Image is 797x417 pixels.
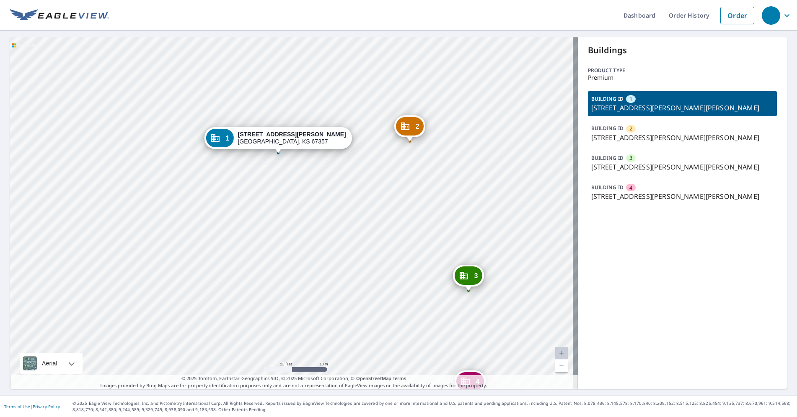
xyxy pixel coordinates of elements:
p: [STREET_ADDRESS][PERSON_NAME][PERSON_NAME] [591,133,774,143]
div: Dropped pin, building 3, Commercial property, 2600 Gabriel Ave Parsons, KS 67357 [453,265,484,291]
p: BUILDING ID [591,95,624,102]
a: OpenStreetMap [356,375,391,381]
div: [GEOGRAPHIC_DATA], KS 67357 [238,131,346,145]
a: Terms [393,375,406,381]
p: Images provided by Bing Maps are for property identification purposes only and are not a represen... [10,375,578,389]
strong: [STREET_ADDRESS][PERSON_NAME] [238,131,346,138]
span: 4 [629,184,632,192]
a: Current Level 20, Zoom Out [555,360,568,372]
a: Privacy Policy [33,404,60,409]
span: 2 [416,123,419,130]
p: BUILDING ID [591,154,624,162]
span: 1 [629,95,632,103]
p: BUILDING ID [591,184,624,191]
div: Aerial [20,353,83,374]
span: 2 [629,125,632,133]
div: Dropped pin, building 1, Commercial property, 2600 Gabriel Ave Parsons, KS 67357 [204,127,352,153]
p: [STREET_ADDRESS][PERSON_NAME][PERSON_NAME] [591,162,774,172]
div: Aerial [39,353,60,374]
img: EV Logo [10,9,109,22]
p: © 2025 Eagle View Technologies, Inc. and Pictometry International Corp. All Rights Reserved. Repo... [72,400,793,413]
p: [STREET_ADDRESS][PERSON_NAME][PERSON_NAME] [591,191,774,201]
a: Current Level 20, Zoom In Disabled [555,347,568,360]
p: Product type [588,67,777,74]
div: Dropped pin, building 4, Commercial property, 2600 Gabriel Ave Parsons, KS 67357 [455,370,486,396]
p: Premium [588,74,777,81]
p: | [4,404,60,409]
span: © 2025 TomTom, Earthstar Geographics SIO, © 2025 Microsoft Corporation, © [181,375,406,382]
p: [STREET_ADDRESS][PERSON_NAME][PERSON_NAME] [591,103,774,113]
a: Order [720,7,754,24]
p: BUILDING ID [591,125,624,132]
a: Terms of Use [4,404,30,409]
span: 1 [225,135,229,141]
div: Dropped pin, building 2, Commercial property, 2600 Gabriel Ave Parsons, KS 67357 [394,115,425,141]
span: 3 [629,154,632,162]
span: 3 [474,273,478,279]
p: Buildings [588,44,777,57]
